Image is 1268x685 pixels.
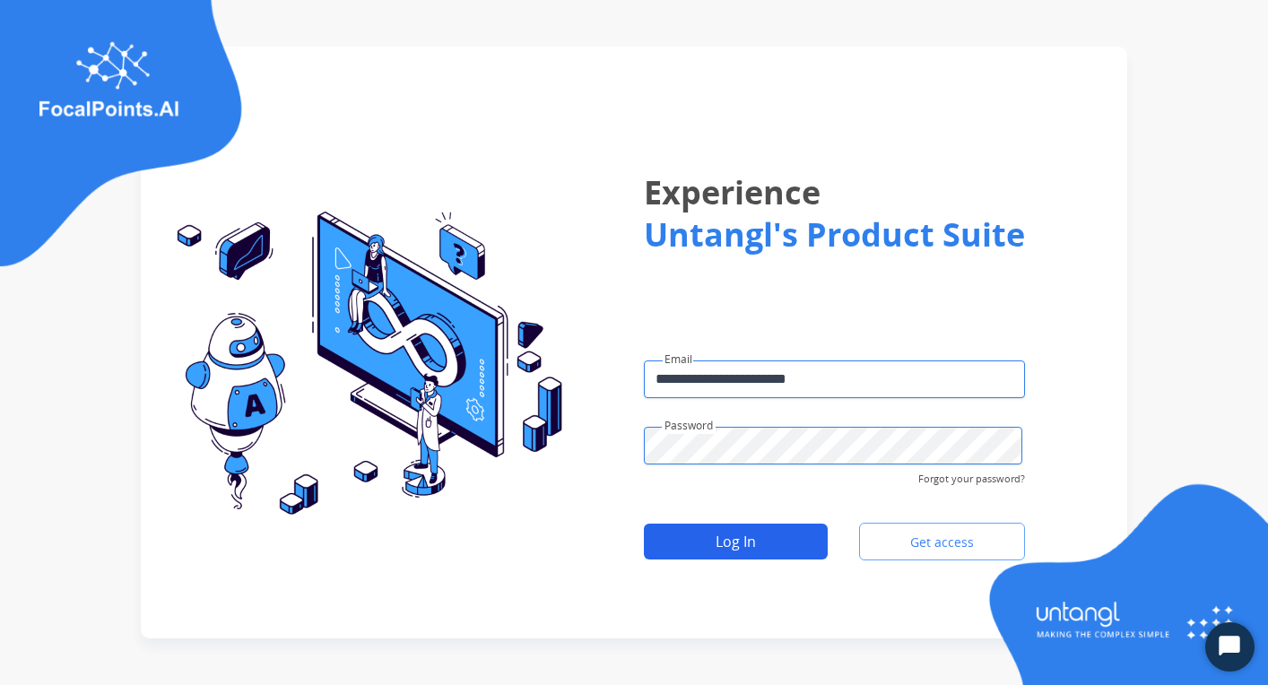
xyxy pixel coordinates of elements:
[1205,622,1255,672] button: Start Chat
[859,523,1025,560] a: Get access
[896,533,988,551] span: Get access
[162,212,562,516] img: login-img
[644,161,1025,224] h1: Experience
[981,481,1268,685] img: login-img
[644,210,1025,260] h1: Untangl's Product Suite
[664,418,713,434] label: Password
[644,524,828,559] button: Log In
[918,464,1025,487] span: Forgot your password?
[664,351,692,368] label: Email
[1217,634,1242,659] svg: Open Chat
